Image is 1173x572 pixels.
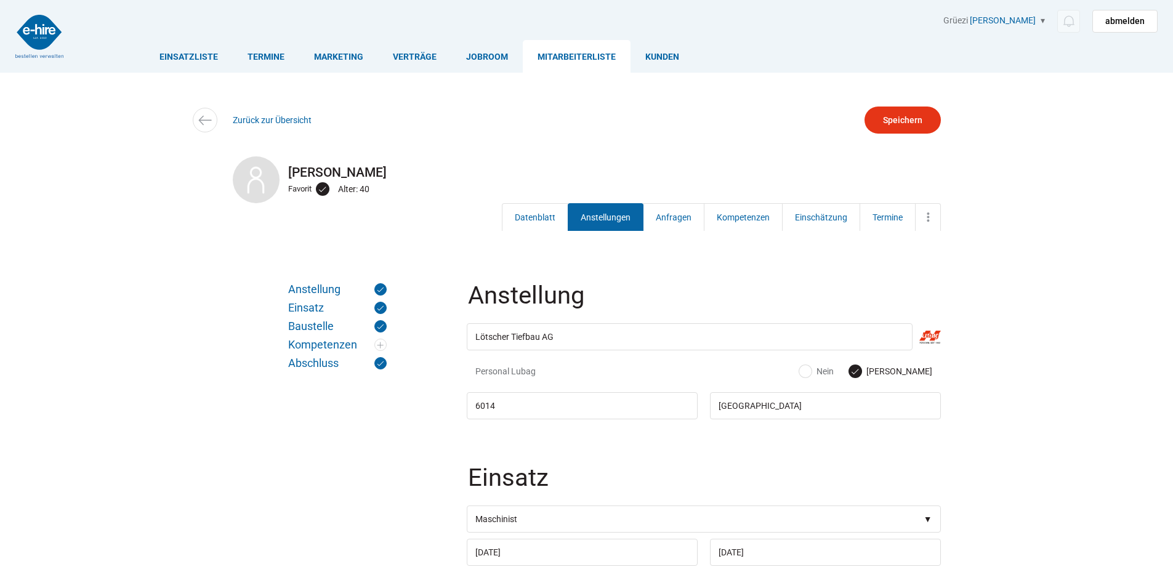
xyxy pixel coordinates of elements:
a: Zurück zur Übersicht [233,115,312,125]
img: icon-notification.svg [1061,14,1076,29]
h2: [PERSON_NAME] [233,165,941,180]
input: Arbeitsort PLZ [467,392,698,419]
a: Termine [860,203,916,231]
a: Baustelle [288,320,387,332]
img: icon-arrow-left.svg [196,111,214,129]
a: Kompetenzen [288,339,387,351]
input: Einsatz von (Tag oder Jahr) [467,539,698,566]
input: Einsatz bis (Tag oder Monate) [710,539,941,566]
a: Jobroom [451,40,523,73]
a: Marketing [299,40,378,73]
div: Alter: 40 [338,181,373,197]
label: [PERSON_NAME] [849,365,932,377]
a: [PERSON_NAME] [970,15,1036,25]
a: Anstellung [288,283,387,296]
a: Mitarbeiterliste [523,40,631,73]
a: Datenblatt [502,203,568,231]
legend: Anstellung [467,283,943,323]
a: Kunden [631,40,694,73]
a: Einsatzliste [145,40,233,73]
div: Grüezi [943,15,1158,33]
input: Arbeitsort Ort [710,392,941,419]
a: Kompetenzen [704,203,783,231]
a: Termine [233,40,299,73]
a: Anstellungen [568,203,643,231]
img: logo2.png [15,15,63,58]
a: Abschluss [288,357,387,369]
a: abmelden [1092,10,1158,33]
a: Verträge [378,40,451,73]
a: Einsatz [288,302,387,314]
a: Anfragen [643,203,704,231]
span: Personal Lubag [475,365,626,377]
a: Einschätzung [782,203,860,231]
input: Firma [467,323,913,350]
legend: Einsatz [467,465,943,506]
label: Nein [799,365,834,377]
input: Speichern [865,107,941,134]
